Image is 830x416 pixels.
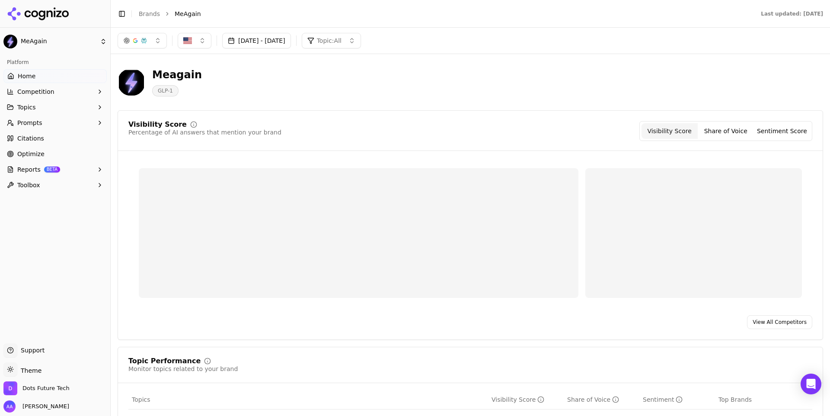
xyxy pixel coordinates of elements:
button: Visibility Score [642,123,698,139]
span: Topic: All [317,36,342,45]
span: Reports [17,165,41,174]
a: Citations [3,131,107,145]
span: GLP-1 [152,85,179,96]
span: Prompts [17,118,42,127]
a: Optimize [3,147,107,161]
span: Toolbox [17,181,40,189]
div: Monitor topics related to your brand [128,365,238,373]
span: Theme [17,367,41,374]
img: MeAgain [118,68,145,96]
div: Meagain [152,68,202,82]
a: Home [3,69,107,83]
span: Dots Future Tech [22,384,70,392]
button: Prompts [3,116,107,130]
button: Share of Voice [698,123,754,139]
a: View All Competitors [747,315,812,329]
th: shareOfVoice [564,390,639,410]
div: Topic Performance [128,358,201,365]
nav: breadcrumb [139,10,744,18]
span: [PERSON_NAME] [19,403,69,410]
img: United States [183,36,192,45]
th: Topics [128,390,488,410]
th: visibilityScore [488,390,564,410]
img: Dots Future Tech [3,381,17,395]
span: Topics [17,103,36,112]
div: Sentiment [643,395,683,404]
div: Percentage of AI answers that mention your brand [128,128,281,137]
div: Open Intercom Messenger [801,374,821,394]
div: Platform [3,55,107,69]
button: Open organization switcher [3,381,70,395]
button: Toolbox [3,178,107,192]
a: Brands [139,10,160,17]
span: MeAgain [175,10,201,18]
button: [DATE] - [DATE] [222,33,291,48]
span: Home [18,72,35,80]
div: Last updated: [DATE] [761,10,823,17]
span: MeAgain [21,38,96,45]
th: sentiment [639,390,715,410]
img: Ameer Asghar [3,400,16,413]
div: Share of Voice [567,395,619,404]
button: Sentiment Score [754,123,810,139]
img: MeAgain [3,35,17,48]
button: ReportsBETA [3,163,107,176]
span: Support [17,346,45,355]
div: Visibility Score [492,395,544,404]
span: BETA [44,166,60,173]
span: Optimize [17,150,45,158]
th: Top Brands [715,390,812,410]
span: Citations [17,134,44,143]
button: Open user button [3,400,69,413]
button: Competition [3,85,107,99]
button: Topics [3,100,107,114]
span: Top Brands [718,395,752,404]
span: Topics [132,395,150,404]
div: Visibility Score [128,121,187,128]
span: Competition [17,87,54,96]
